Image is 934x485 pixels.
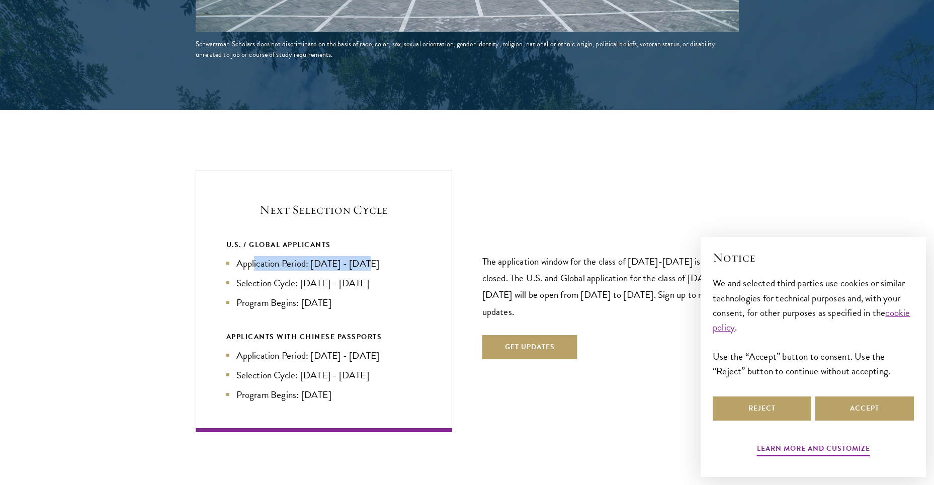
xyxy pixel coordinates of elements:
[815,396,914,421] button: Accept
[713,249,914,266] h2: Notice
[226,238,421,251] div: U.S. / GLOBAL APPLICANTS
[226,348,421,363] li: Application Period: [DATE] - [DATE]
[226,276,421,290] li: Selection Cycle: [DATE] - [DATE]
[482,335,577,359] button: Get Updates
[713,396,811,421] button: Reject
[196,39,739,60] div: Schwarzman Scholars does not discriminate on the basis of race, color, sex, sexual orientation, g...
[713,276,914,378] div: We and selected third parties use cookies or similar technologies for technical purposes and, wit...
[226,295,421,310] li: Program Begins: [DATE]
[713,305,910,335] a: cookie policy
[226,387,421,402] li: Program Begins: [DATE]
[226,331,421,343] div: APPLICANTS WITH CHINESE PASSPORTS
[226,201,421,218] h5: Next Selection Cycle
[482,253,739,319] p: The application window for the class of [DATE]-[DATE] is now closed. The U.S. and Global applicat...
[226,368,421,382] li: Selection Cycle: [DATE] - [DATE]
[757,442,870,458] button: Learn more and customize
[226,256,421,271] li: Application Period: [DATE] - [DATE]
